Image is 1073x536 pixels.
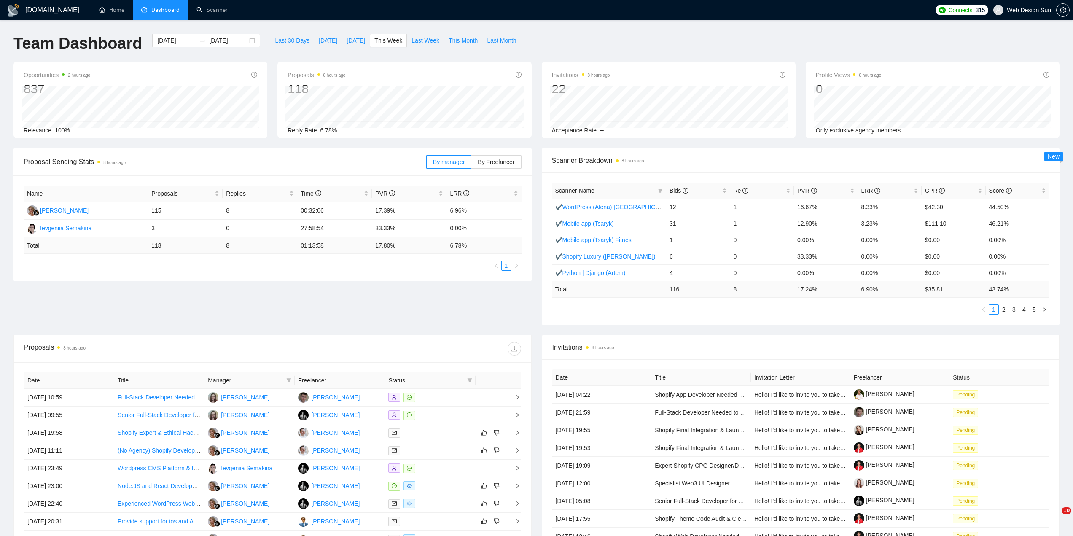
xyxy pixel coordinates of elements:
[953,479,978,488] span: Pending
[157,36,196,45] input: Start date
[208,445,218,456] img: MC
[199,37,206,44] span: to
[854,460,864,471] img: c1gYzaiHUxzr9pyMKNIHxZ8zNyqQY9LeMr9TiodOxNT0d-ipwb5dqWQRi3NaJcazU8
[450,190,469,197] span: LRR
[449,36,478,45] span: This Month
[392,430,397,435] span: mail
[298,428,309,438] img: IS
[148,220,223,237] td: 3
[407,466,412,471] span: message
[221,517,269,526] div: [PERSON_NAME]
[118,447,298,454] a: (No Agency) Shopify Developer – Technical SEO & Multilingual Fixes
[24,70,90,80] span: Opportunities
[223,220,297,237] td: 0
[208,500,269,506] a: MC[PERSON_NAME]
[347,36,365,45] span: [DATE]
[223,186,297,202] th: Replies
[118,429,272,436] a: Shopify Expert & Ethical Hacker for Print-on-Demand Store
[816,127,901,134] span: Only exclusive agency members
[859,73,881,78] time: 8 hours ago
[208,498,218,509] img: MC
[1048,153,1060,160] span: New
[742,188,748,194] span: info-circle
[953,479,982,486] a: Pending
[148,186,223,202] th: Proposals
[372,237,446,254] td: 17.80 %
[922,199,986,215] td: $42.30
[444,34,482,47] button: This Month
[953,514,978,523] span: Pending
[301,190,321,197] span: Time
[467,378,472,383] span: filter
[861,187,881,194] span: LRR
[288,127,317,134] span: Reply Rate
[481,482,487,489] span: like
[148,237,223,254] td: 118
[342,34,370,47] button: [DATE]
[481,518,487,525] span: like
[298,463,309,474] img: YY
[27,207,89,213] a: MC[PERSON_NAME]
[27,205,38,216] img: MC
[286,378,291,383] span: filter
[797,187,817,194] span: PVR
[311,481,360,490] div: [PERSON_NAME]
[854,461,914,468] a: [PERSON_NAME]
[730,248,794,264] td: 0
[118,482,273,489] a: Node.JS and React Developer for WordPress AI Integration
[103,160,126,165] time: 8 hours ago
[118,412,256,418] a: Senior Full-Stack Developer for AI Car Shopping App
[922,232,986,248] td: $0.00
[989,304,999,315] li: 1
[986,248,1050,264] td: 0.00%
[494,429,500,436] span: dislike
[939,188,945,194] span: info-circle
[494,447,500,454] span: dislike
[446,202,521,220] td: 6.96%
[1039,304,1049,315] button: right
[298,500,360,506] a: YY[PERSON_NAME]
[811,188,817,194] span: info-circle
[854,442,864,453] img: c1gYzaiHUxzr9pyMKNIHxZ8zNyqQY9LeMr9TiodOxNT0d-ipwb5dqWQRi3NaJcazU8
[854,496,864,506] img: c1gL6zrSnaLfgYKYkFATEphiaYUktmWufcnFf0LjwKMSqAgMgbkjeeCFT-2vzQzOoS
[311,517,360,526] div: [PERSON_NAME]
[221,481,269,490] div: [PERSON_NAME]
[555,187,594,194] span: Scanner Name
[854,425,864,435] img: c1lA9BsF5ekLmkb4qkoMBbm_RNtTuon5aV-MajedG1uHbc9xb_758DYF03Xihb5AW5
[323,73,346,78] time: 8 hours ago
[1042,307,1047,312] span: right
[492,516,502,526] button: dislike
[433,159,465,165] span: By manager
[854,408,914,415] a: [PERSON_NAME]
[372,202,446,220] td: 17.39%
[27,224,91,231] a: ISIevgeniia Semakina
[311,463,360,473] div: [PERSON_NAME]
[221,393,269,402] div: [PERSON_NAME]
[1019,304,1029,315] li: 4
[319,36,337,45] span: [DATE]
[1006,188,1012,194] span: info-circle
[297,237,372,254] td: 01:13:58
[223,202,297,220] td: 8
[288,70,345,80] span: Proposals
[208,411,269,418] a: OB[PERSON_NAME]
[552,127,597,134] span: Acceptance Rate
[298,411,360,418] a: YY[PERSON_NAME]
[372,220,446,237] td: 33.33%
[986,232,1050,248] td: 0.00%
[655,444,926,451] a: Shopify Final Integration & Launch - API, WordPress, Performance (90+ Mobile Score) - Pharma Theme
[816,81,882,97] div: 0
[492,498,502,509] button: dislike
[298,482,360,489] a: YY[PERSON_NAME]
[995,7,1001,13] span: user
[588,73,610,78] time: 8 hours ago
[953,426,978,435] span: Pending
[1009,304,1019,315] li: 3
[492,481,502,491] button: dislike
[270,34,314,47] button: Last 30 Days
[999,305,1008,314] a: 2
[226,189,288,198] span: Replies
[214,503,220,509] img: gigradar-bm.png
[922,215,986,232] td: $111.10
[151,189,213,198] span: Proposals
